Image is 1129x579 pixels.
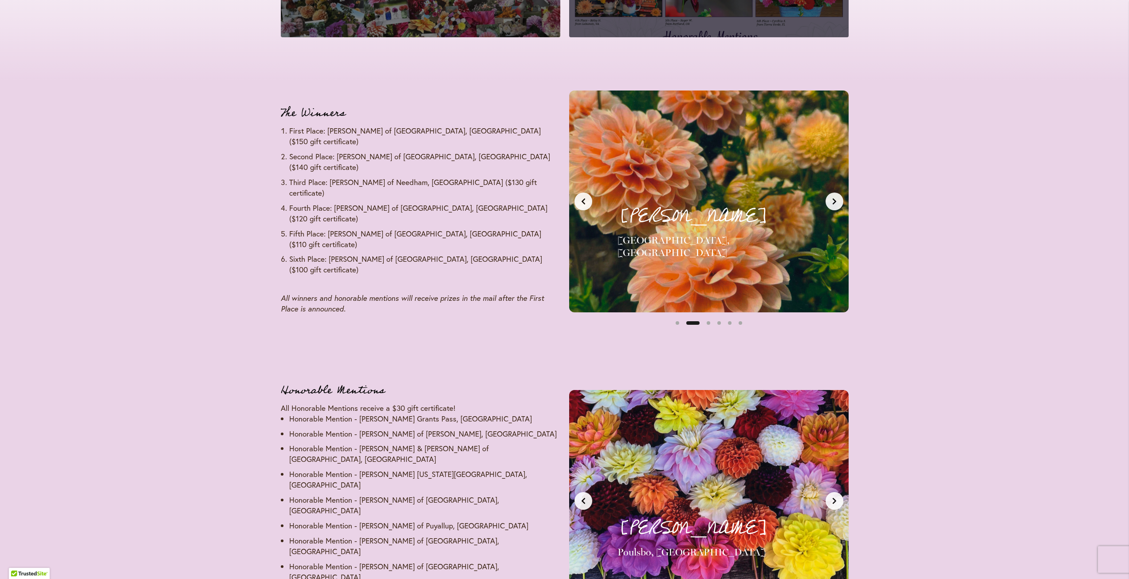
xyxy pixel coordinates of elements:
li: Sixth Place: [PERSON_NAME] of [GEOGRAPHIC_DATA], [GEOGRAPHIC_DATA] ($100 gift certificate) [289,254,560,275]
em: All winners and honorable mentions will receive prizes in the mail after the First Place is annou... [281,293,544,313]
button: Next slide [826,193,843,210]
button: Slide 1 [672,318,683,328]
li: Honorable Mention - [PERSON_NAME] Grants Pass, [GEOGRAPHIC_DATA] [289,414,560,424]
li: Second Place: [PERSON_NAME] of [GEOGRAPHIC_DATA], [GEOGRAPHIC_DATA] ($140 gift certificate) [289,151,560,173]
h3: The Winners [281,104,560,122]
p: [PERSON_NAME] [618,513,829,543]
li: Honorable Mention - [PERSON_NAME] of [PERSON_NAME], [GEOGRAPHIC_DATA] [289,429,560,439]
button: Slide 3 [703,318,714,328]
li: Fifth Place: [PERSON_NAME] of [GEOGRAPHIC_DATA], [GEOGRAPHIC_DATA] ($110 gift certificate) [289,228,560,250]
button: Slide 2 [686,318,700,328]
p: All Honorable Mentions receive a $30 gift certificate! [281,403,560,414]
li: Honorable Mention - [PERSON_NAME] [US_STATE][GEOGRAPHIC_DATA], [GEOGRAPHIC_DATA] [289,469,560,490]
button: Slide 4 [714,318,724,328]
li: Honorable Mention - [PERSON_NAME] of Puyallup, [GEOGRAPHIC_DATA] [289,520,560,531]
button: Slide 5 [724,318,735,328]
button: Slide 6 [735,318,746,328]
h4: [GEOGRAPHIC_DATA], [GEOGRAPHIC_DATA] [618,234,829,259]
p: [PERSON_NAME] [618,201,829,231]
button: Next slide [826,492,843,510]
button: Previous slide [574,492,592,510]
li: First Place: [PERSON_NAME] of [GEOGRAPHIC_DATA], [GEOGRAPHIC_DATA] ($150 gift certificate) [289,126,560,147]
li: Third Place: [PERSON_NAME] of Needham, [GEOGRAPHIC_DATA] ($130 gift certificate) [289,177,560,198]
h3: Honorable Mentions [281,382,560,399]
h4: Poulsbo, [GEOGRAPHIC_DATA] [618,546,829,559]
li: Honorable Mention - [PERSON_NAME] of [GEOGRAPHIC_DATA], [GEOGRAPHIC_DATA] [289,495,560,516]
button: Previous slide [574,193,592,210]
li: Honorable Mention - [PERSON_NAME] & [PERSON_NAME] of [GEOGRAPHIC_DATA], [GEOGRAPHIC_DATA] [289,443,560,465]
li: Fourth Place: [PERSON_NAME] of [GEOGRAPHIC_DATA], [GEOGRAPHIC_DATA] ($120 gift certificate) [289,203,560,224]
li: Honorable Mention - [PERSON_NAME] of [GEOGRAPHIC_DATA], [GEOGRAPHIC_DATA] [289,536,560,557]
